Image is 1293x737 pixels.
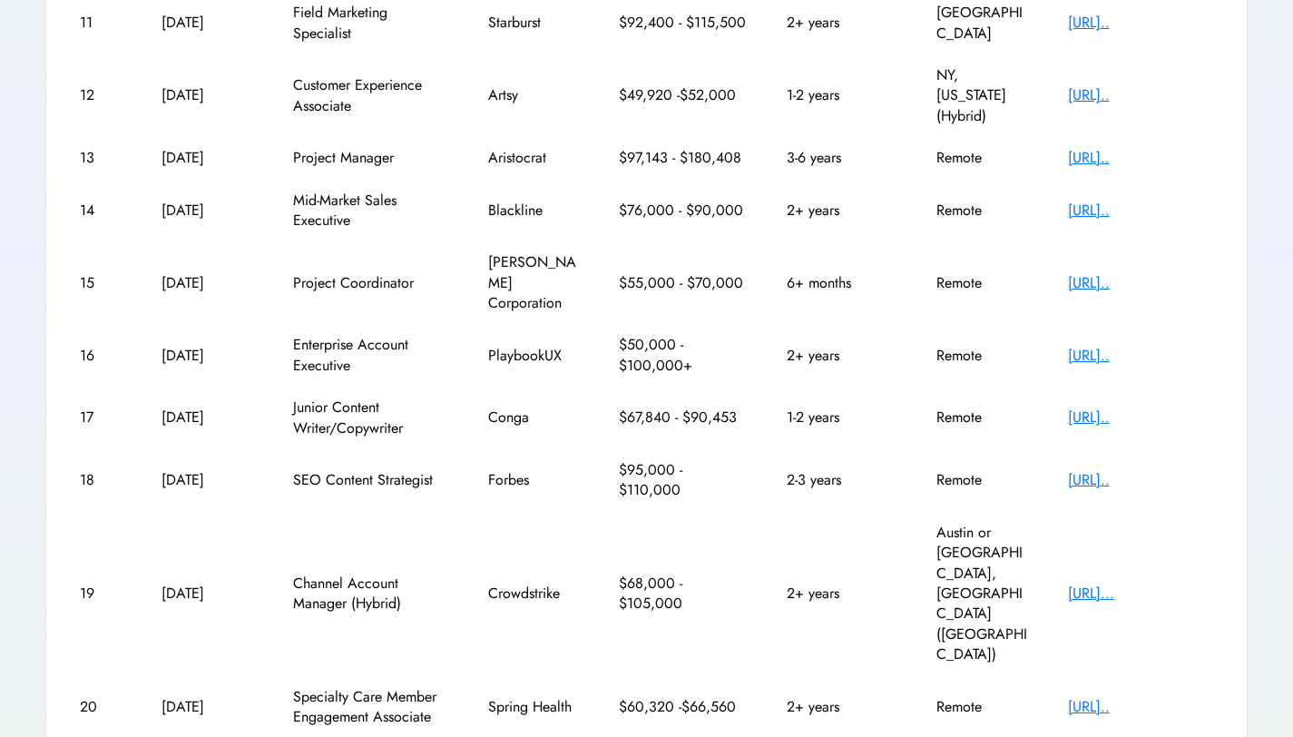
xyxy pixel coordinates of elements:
[619,408,746,427] div: $67,840 - $90,453
[80,13,121,33] div: 11
[80,346,121,366] div: 16
[162,408,252,427] div: [DATE]
[936,3,1027,44] div: [GEOGRAPHIC_DATA]
[619,460,746,501] div: $95,000 - $110,000
[80,273,121,293] div: 15
[488,470,579,490] div: Forbes
[936,523,1027,665] div: Austin or [GEOGRAPHIC_DATA], [GEOGRAPHIC_DATA] ([GEOGRAPHIC_DATA])
[162,148,252,168] div: [DATE]
[293,574,447,614] div: Channel Account Manager (Hybrid)
[80,470,121,490] div: 18
[488,148,579,168] div: Aristocrat
[936,65,1027,126] div: NY, [US_STATE] (Hybrid)
[162,201,252,221] div: [DATE]
[488,584,579,604] div: Crowdstrike
[936,697,1027,717] div: Remote
[787,584,896,604] div: 2+ years
[1068,273,1213,293] div: [URL]..
[619,201,746,221] div: $76,000 - $90,000
[619,335,746,376] div: $50,000 - $100,000+
[936,148,1027,168] div: Remote
[80,697,121,717] div: 20
[293,273,447,293] div: Project Coordinator
[162,273,252,293] div: [DATE]
[488,697,579,717] div: Spring Health
[293,148,447,168] div: Project Manager
[1068,13,1213,33] div: [URL]..
[293,335,447,376] div: Enterprise Account Executive
[488,346,579,366] div: PlaybookUX
[293,687,447,728] div: Specialty Care Member Engagement Associate
[1068,470,1213,490] div: [URL]..
[787,13,896,33] div: 2+ years
[787,470,896,490] div: 2-3 years
[1068,148,1213,168] div: [URL]..
[80,148,121,168] div: 13
[787,408,896,427] div: 1-2 years
[162,697,252,717] div: [DATE]
[787,273,896,293] div: 6+ months
[787,85,896,105] div: 1-2 years
[619,697,746,717] div: $60,320 -$66,560
[1068,408,1213,427] div: [URL]..
[162,85,252,105] div: [DATE]
[80,584,121,604] div: 19
[787,697,896,717] div: 2+ years
[162,584,252,604] div: [DATE]
[293,3,447,44] div: Field Marketing Specialist
[1068,346,1213,366] div: [URL]..
[488,201,579,221] div: Blackline
[619,85,746,105] div: $49,920 -$52,000
[1068,697,1213,717] div: [URL]..
[488,13,579,33] div: Starburst
[936,408,1027,427] div: Remote
[80,408,121,427] div: 17
[488,408,579,427] div: Conga
[162,13,252,33] div: [DATE]
[936,273,1027,293] div: Remote
[619,273,746,293] div: $55,000 - $70,000
[787,148,896,168] div: 3-6 years
[936,470,1027,490] div: Remote
[162,470,252,490] div: [DATE]
[293,470,447,490] div: SEO Content Strategist
[787,346,896,366] div: 2+ years
[80,201,121,221] div: 14
[80,85,121,105] div: 12
[619,13,746,33] div: $92,400 - $115,500
[936,346,1027,366] div: Remote
[1068,584,1213,604] div: [URL]...
[1068,85,1213,105] div: [URL]..
[619,148,746,168] div: $97,143 - $180,408
[293,75,447,116] div: Customer Experience Associate
[1068,201,1213,221] div: [URL]..
[936,201,1027,221] div: Remote
[488,85,579,105] div: Artsy
[293,398,447,438] div: Junior Content Writer/Copywriter
[619,574,746,614] div: $68,000 - $105,000
[162,346,252,366] div: [DATE]
[488,252,579,313] div: [PERSON_NAME] Corporation
[293,191,447,231] div: Mid-Market Sales Executive
[787,201,896,221] div: 2+ years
